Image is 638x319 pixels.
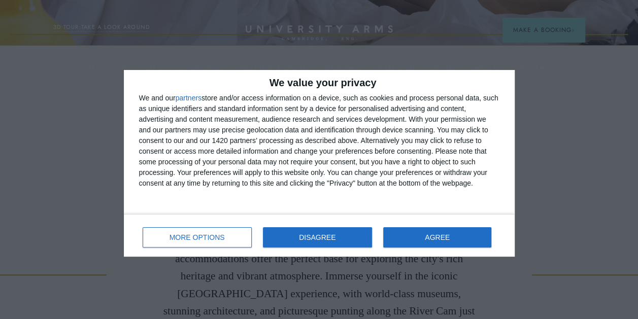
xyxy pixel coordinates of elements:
[176,94,202,101] button: partners
[124,70,515,257] div: qc-cmp2-ui
[170,234,225,241] span: MORE OPTIONS
[143,227,252,247] button: MORE OPTIONS
[263,227,372,247] button: DISAGREE
[425,234,450,241] span: AGREE
[139,93,499,189] div: We and our store and/or access information on a device, such as cookies and process personal data...
[299,234,335,241] span: DISAGREE
[139,78,499,88] h2: We value your privacy
[383,227,492,247] button: AGREE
